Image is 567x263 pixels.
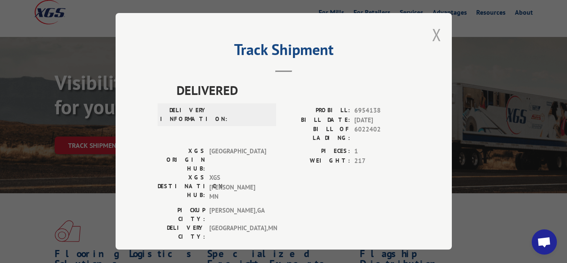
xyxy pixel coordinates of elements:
label: BILL OF LADING: [284,125,350,142]
span: 6022402 [354,125,410,142]
label: DELIVERY INFORMATION: [160,106,208,124]
span: [GEOGRAPHIC_DATA] [209,147,266,173]
span: 6954138 [354,106,410,116]
span: [DATE] [354,116,410,125]
label: XGS ORIGIN HUB: [158,147,205,173]
label: PIECES: [284,147,350,156]
span: XGS [PERSON_NAME] MN [209,173,266,202]
span: [PERSON_NAME] , GA [209,206,266,224]
label: PROBILL: [284,106,350,116]
span: [GEOGRAPHIC_DATA] , MN [209,224,266,241]
label: XGS DESTINATION HUB: [158,173,205,202]
label: BILL DATE: [284,116,350,125]
span: 1 [354,147,410,156]
label: DELIVERY CITY: [158,224,205,241]
h2: Track Shipment [158,44,410,60]
button: Close modal [432,24,441,46]
a: Open chat [532,229,557,255]
span: 217 [354,156,410,166]
span: DELIVERED [177,81,410,100]
label: PICKUP CITY: [158,206,205,224]
label: WEIGHT: [284,156,350,166]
